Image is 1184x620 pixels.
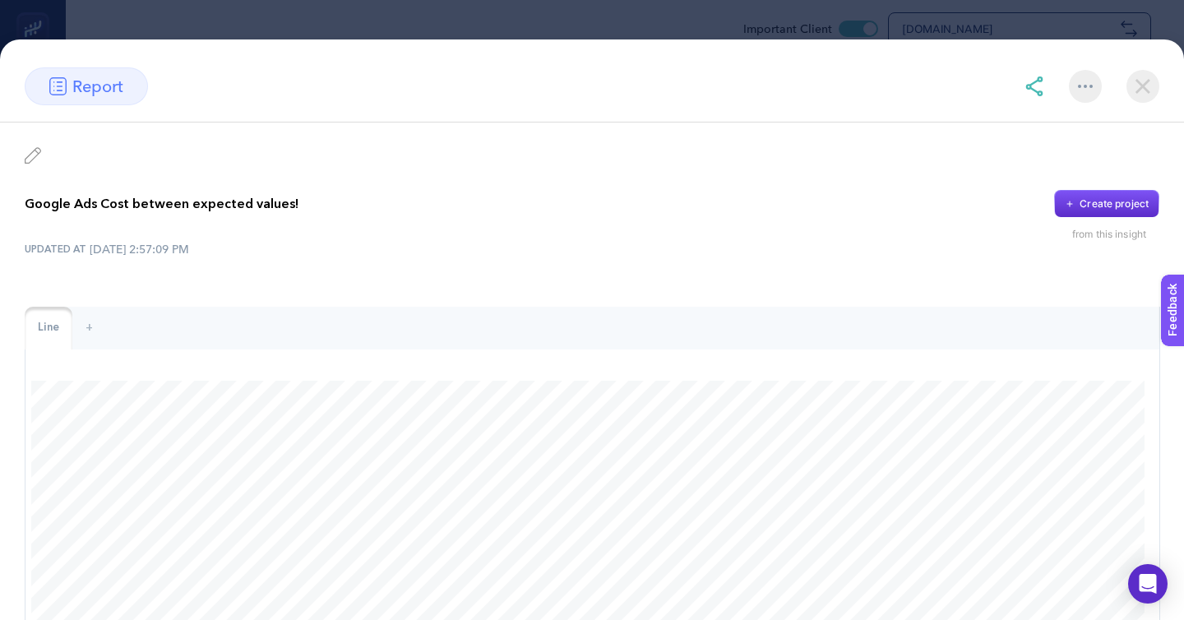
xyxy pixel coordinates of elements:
[1080,197,1149,211] div: Create project
[25,307,72,349] div: Line
[25,194,298,214] p: Google Ads Cost between expected values!
[1126,70,1159,103] img: close-dialog
[10,5,62,18] span: Feedback
[1078,85,1093,88] img: More options
[1024,76,1044,96] img: share
[25,243,86,256] span: UPDATED AT
[49,77,67,95] img: report
[1072,228,1159,241] div: from this insight
[72,307,106,349] div: +
[72,74,123,99] span: report
[90,241,189,257] time: [DATE] 2:57:09 PM
[25,147,41,164] img: edit insight
[1054,190,1159,218] button: Create project
[1128,564,1168,604] div: Open Intercom Messenger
